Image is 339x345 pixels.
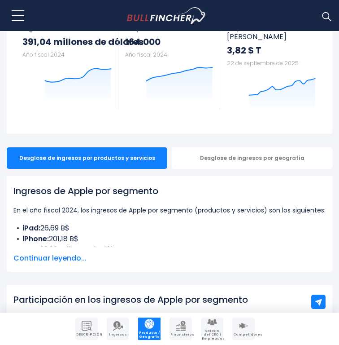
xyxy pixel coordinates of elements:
a: Ir a la página de inicio [127,7,223,24]
span: Competidores [233,333,254,336]
img: Logotipo de Bullfincher [127,7,207,24]
a: Descripción de la compañía [75,318,98,340]
strong: 164.000 [125,36,213,48]
strong: 391,04 millones de dólares [22,36,112,48]
span: Continuar leyendo... [13,253,326,264]
a: Ingresos 391,04 millones de dólares Año fiscal 2024 [16,16,118,101]
li: 26,69 B$ [13,223,326,234]
b: iPad: [22,223,40,233]
li: 29,98 millones de dólares [13,244,326,255]
small: Año fiscal 2024 [125,51,167,58]
b: Mac: [22,244,40,255]
div: Desglose de ingresos por productos y servicios [7,147,167,169]
b: iPhone: [22,234,49,244]
a: Competidores de la empresa [232,318,255,340]
strong: 3,82 $ T [227,44,316,56]
a: Ingresos de la empresa [107,318,129,340]
p: En el año fiscal 2024, los ingresos de Apple por segmento (productos y servicios) son los siguien... [13,205,326,216]
small: Año fiscal 2024 [22,51,65,58]
span: Producto / Geografía [139,331,160,339]
span: DESCRIPCIÓN [76,333,97,336]
a: Capitalización [PERSON_NAME] 3,82 $ T 22 de septiembre de 2025 [220,16,322,110]
span: Empleados [125,24,213,32]
tspan: Participación en los ingresos de Apple por segmento [13,293,248,306]
h1: Ingresos de Apple por segmento [13,184,326,198]
span: Ingresos [22,24,112,32]
li: 201,18 B$ [13,234,326,244]
div: Desglose de ingresos por geografía [172,147,332,169]
small: 22 de septiembre de 2025 [227,59,299,67]
a: Finanzas de la empresa [169,318,192,340]
a: Empleados de la empresa [201,318,223,340]
span: Financieros [170,333,191,336]
span: Salario del CEO / Empleados [202,329,222,341]
span: Ingresos [108,333,128,336]
a: Producto/Geografía de la empresa [138,318,161,340]
span: Capitalización [PERSON_NAME] [227,24,316,41]
a: Empleados 164.000 Año fiscal 2024 [118,16,220,101]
